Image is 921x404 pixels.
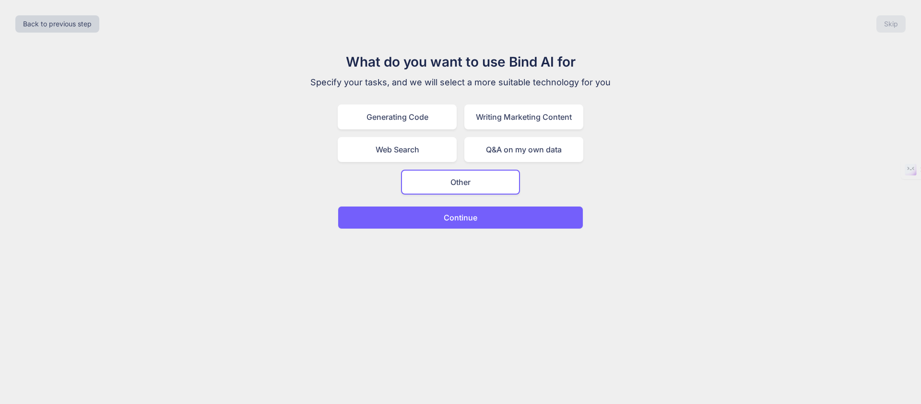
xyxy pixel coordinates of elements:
h1: What do you want to use Bind AI for [299,52,622,72]
div: Other [401,170,520,195]
div: Q&A on my own data [464,137,583,162]
p: Specify your tasks, and we will select a more suitable technology for you [299,76,622,89]
div: Web Search [338,137,457,162]
div: Generating Code [338,104,457,129]
div: Writing Marketing Content [464,104,583,129]
button: Back to previous step [15,15,99,33]
button: Skip [876,15,906,33]
button: Continue [338,206,583,229]
p: Continue [444,212,477,223]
